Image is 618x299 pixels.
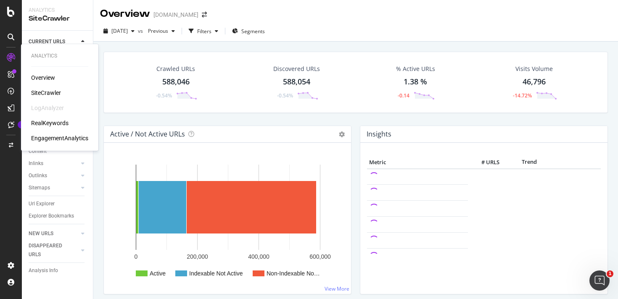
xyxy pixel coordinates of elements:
div: Outlinks [29,171,47,180]
a: Overview [31,73,55,82]
div: % Active URLs [396,65,435,73]
a: Content [29,147,87,156]
div: Content [29,147,47,156]
div: -0.54% [277,92,293,99]
a: Sitemaps [29,184,79,192]
div: arrow-right-arrow-left [202,12,207,18]
span: 2025 Sep. 8th [111,27,128,34]
div: Filters [197,28,211,35]
div: Url Explorer [29,199,55,208]
button: Previous [145,24,178,38]
iframe: Intercom live chat [589,270,610,291]
svg: A chart. [111,156,341,287]
div: Sitemaps [29,184,50,192]
span: vs [138,27,145,34]
div: Overview [100,7,150,21]
th: Trend [502,156,557,169]
th: Metric [367,156,468,169]
div: 588,046 [162,76,190,87]
button: Filters [185,24,222,38]
text: Active [150,270,166,277]
div: Inlinks [29,159,43,168]
a: CURRENT URLS [29,37,79,46]
div: LogAnalyzer [31,104,64,112]
a: EngagementAnalytics [31,134,88,142]
a: View More [325,285,349,292]
button: Segments [229,24,268,38]
div: NEW URLS [29,229,53,238]
div: [DOMAIN_NAME] [153,10,198,19]
span: 1 [607,270,613,277]
div: 588,054 [283,76,310,87]
i: Options [339,131,345,137]
div: Crawled URLs [156,65,195,73]
a: SiteCrawler [31,89,61,97]
span: Segments [241,28,265,35]
div: 1.38 % [404,76,427,87]
text: 400,000 [248,253,269,260]
h4: Insights [367,129,391,140]
text: 200,000 [187,253,208,260]
div: Analysis Info [29,266,58,275]
h4: Active / Not Active URLs [110,129,185,140]
a: NEW URLS [29,229,79,238]
a: Outlinks [29,171,79,180]
a: Inlinks [29,159,79,168]
div: CURRENT URLS [29,37,65,46]
text: 0 [135,253,138,260]
div: -0.14 [398,92,409,99]
th: # URLS [468,156,502,169]
div: Tooltip anchor [18,121,25,129]
a: Explorer Bookmarks [29,212,87,220]
div: Discovered URLs [273,65,320,73]
text: Indexable Not Active [189,270,243,277]
div: Visits Volume [515,65,553,73]
text: 600,000 [309,253,331,260]
text: Non-Indexable No… [267,270,320,277]
div: -0.54% [156,92,172,99]
button: [DATE] [100,24,138,38]
a: DISAPPEARED URLS [29,241,79,259]
div: -14.72% [513,92,532,99]
div: Analytics [31,52,88,60]
div: DISAPPEARED URLS [29,241,71,259]
a: Analysis Info [29,266,87,275]
a: RealKeywords [31,119,69,127]
div: 46,796 [523,76,546,87]
div: Explorer Bookmarks [29,212,74,220]
a: Url Explorer [29,199,87,208]
div: Analytics [29,7,86,14]
div: SiteCrawler [29,14,86,24]
span: Previous [145,27,168,34]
